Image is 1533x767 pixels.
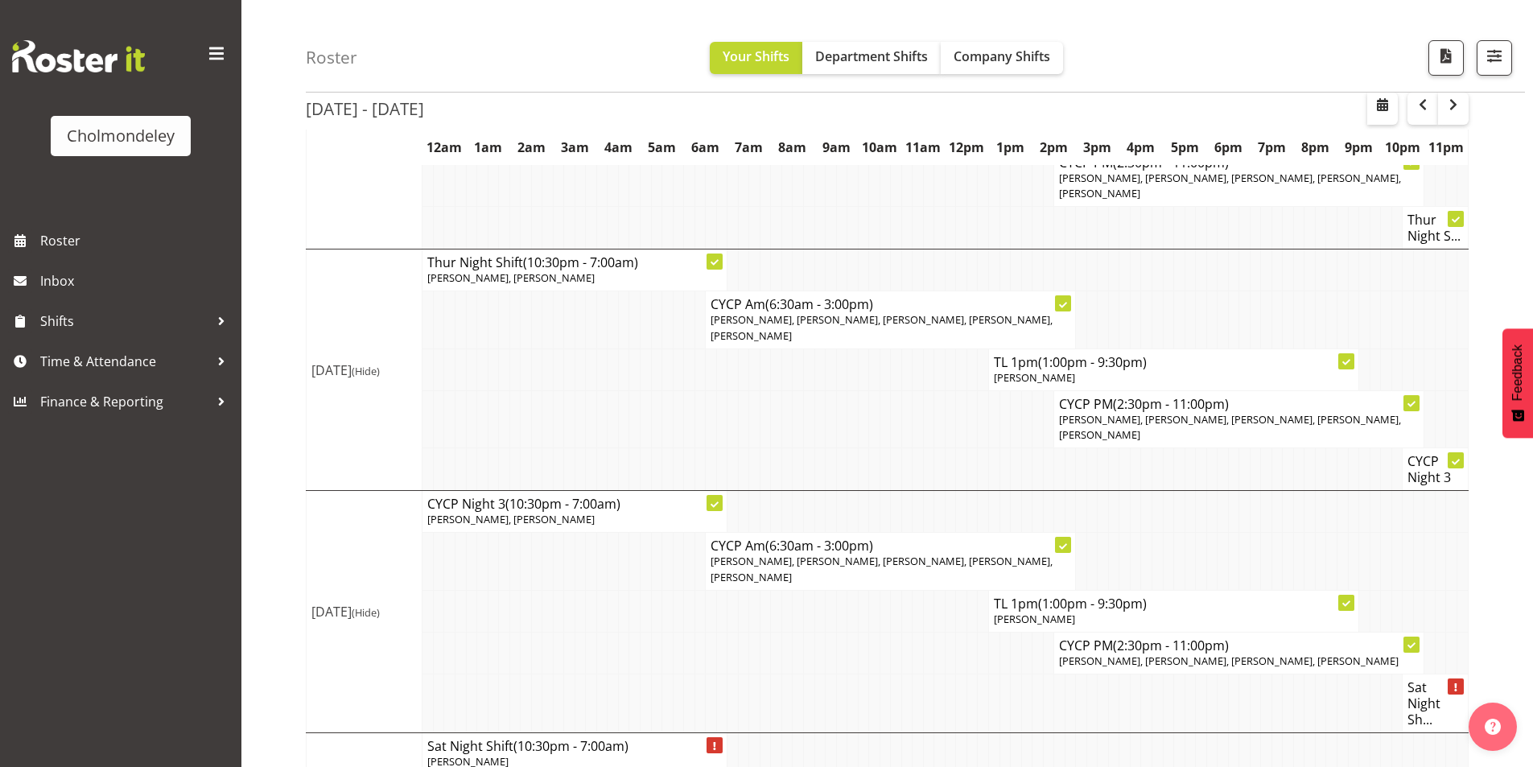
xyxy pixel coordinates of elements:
[994,596,1354,612] h4: TL 1pm
[1032,129,1076,166] th: 2pm
[466,129,509,166] th: 1am
[427,738,722,754] h4: Sat Night Shift
[814,129,858,166] th: 9am
[723,47,789,65] span: Your Shifts
[1250,129,1293,166] th: 7pm
[1424,129,1469,166] th: 11pm
[427,496,722,512] h4: CYCP Night 3
[40,269,233,293] span: Inbox
[901,129,945,166] th: 11am
[802,42,941,74] button: Department Shifts
[40,229,233,253] span: Roster
[1510,344,1525,401] span: Feedback
[641,129,684,166] th: 5am
[1337,129,1381,166] th: 9pm
[306,98,424,119] h2: [DATE] - [DATE]
[1038,353,1147,371] span: (1:00pm - 9:30pm)
[771,129,814,166] th: 8am
[711,554,1053,583] span: [PERSON_NAME], [PERSON_NAME], [PERSON_NAME], [PERSON_NAME], [PERSON_NAME]
[352,605,380,620] span: (Hide)
[1059,171,1401,200] span: [PERSON_NAME], [PERSON_NAME], [PERSON_NAME], [PERSON_NAME], [PERSON_NAME]
[994,354,1354,370] h4: TL 1pm
[509,129,553,166] th: 2am
[67,124,175,148] div: Cholmondeley
[711,312,1053,342] span: [PERSON_NAME], [PERSON_NAME], [PERSON_NAME], [PERSON_NAME], [PERSON_NAME]
[1206,129,1250,166] th: 6pm
[427,512,595,526] span: [PERSON_NAME], [PERSON_NAME]
[422,129,466,166] th: 12am
[765,537,873,555] span: (6:30am - 3:00pm)
[1367,93,1398,125] button: Select a specific date within the roster.
[994,370,1075,385] span: [PERSON_NAME]
[711,538,1070,554] h4: CYCP Am
[505,495,620,513] span: (10:30pm - 7:00am)
[945,129,988,166] th: 12pm
[40,390,209,414] span: Finance & Reporting
[1076,129,1119,166] th: 3pm
[1113,637,1229,654] span: (2:30pm - 11:00pm)
[989,129,1032,166] th: 1pm
[858,129,901,166] th: 10am
[513,737,628,755] span: (10:30pm - 7:00am)
[1163,129,1206,166] th: 5pm
[352,364,380,378] span: (Hide)
[994,612,1075,626] span: [PERSON_NAME]
[1059,412,1401,442] span: [PERSON_NAME], [PERSON_NAME], [PERSON_NAME], [PERSON_NAME], [PERSON_NAME]
[307,249,422,491] td: [DATE]
[553,129,596,166] th: 3am
[1502,328,1533,438] button: Feedback - Show survey
[1113,395,1229,413] span: (2:30pm - 11:00pm)
[307,491,422,733] td: [DATE]
[1477,40,1512,76] button: Filter Shifts
[954,47,1050,65] span: Company Shifts
[1059,654,1399,668] span: [PERSON_NAME], [PERSON_NAME], [PERSON_NAME], [PERSON_NAME]
[1293,129,1337,166] th: 8pm
[765,295,873,313] span: (6:30am - 3:00pm)
[1059,396,1419,412] h4: CYCP PM
[40,309,209,333] span: Shifts
[684,129,727,166] th: 6am
[941,42,1063,74] button: Company Shifts
[1038,595,1147,612] span: (1:00pm - 9:30pm)
[727,129,771,166] th: 7am
[1059,637,1419,654] h4: CYCP PM
[815,47,928,65] span: Department Shifts
[12,40,145,72] img: Rosterit website logo
[40,349,209,373] span: Time & Attendance
[523,254,638,271] span: (10:30pm - 7:00am)
[1119,129,1163,166] th: 4pm
[427,254,722,270] h4: Thur Night Shift
[1407,453,1463,485] h4: CYCP Night 3
[306,48,357,67] h4: Roster
[710,42,802,74] button: Your Shifts
[711,296,1070,312] h4: CYCP Am
[1381,129,1424,166] th: 10pm
[1428,40,1464,76] button: Download a PDF of the roster according to the set date range.
[1407,679,1463,728] h4: Sat Night Sh...
[1407,212,1463,244] h4: Thur Night S...
[1485,719,1501,735] img: help-xxl-2.png
[427,270,595,285] span: [PERSON_NAME], [PERSON_NAME]
[596,129,640,166] th: 4am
